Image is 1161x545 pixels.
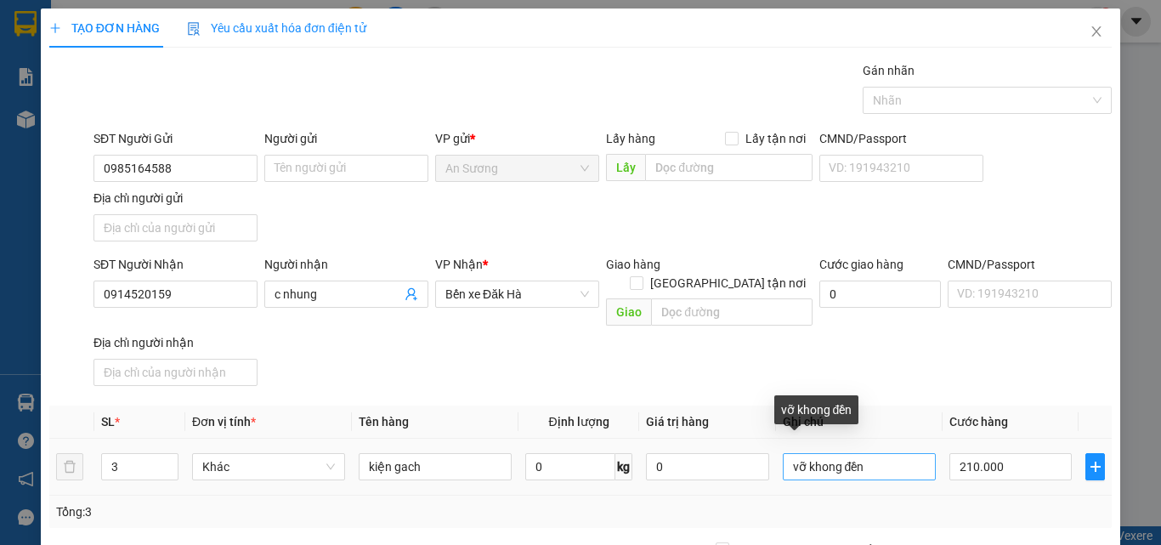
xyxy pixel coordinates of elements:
span: Lấy hàng [606,132,655,145]
button: delete [56,453,83,480]
span: plus [1086,460,1104,474]
span: close [1090,25,1103,38]
span: Nhận: [110,16,151,34]
div: KonTum [110,14,246,35]
div: SĐT Người Gửi [93,129,258,148]
input: Dọc đường [651,298,813,326]
div: [PERSON_NAME] [110,35,246,55]
div: SĐT Người Nhận [93,255,258,274]
div: CMND/Passport [948,255,1112,274]
input: 0 [646,453,768,480]
span: An Sương [445,156,589,181]
span: Tên hàng [359,415,409,429]
label: Cước giao hàng [819,258,903,271]
div: Người gửi [264,129,428,148]
input: Dọc đường [645,154,813,181]
div: An Sương [14,14,99,55]
span: Đơn vị tính [192,415,256,429]
span: TẠO ĐƠN HÀNG [49,21,160,35]
span: Định lượng [548,415,609,429]
span: VP Nhận [435,258,483,271]
span: Lấy tận nơi [739,129,813,148]
button: Close [1073,9,1120,56]
span: Lấy [606,154,645,181]
div: Tổng: 3 [56,502,450,521]
span: Giao [606,298,651,326]
div: CMND/Passport [819,129,983,148]
button: plus [1085,453,1105,480]
span: user-add [405,287,418,301]
div: 0974227122 [110,55,246,79]
input: Địa chỉ của người gửi [93,214,258,241]
span: [GEOGRAPHIC_DATA] tận nơi [643,274,813,292]
span: Cước hàng [949,415,1008,429]
input: Cước giao hàng [819,281,941,308]
input: Ghi Chú [783,453,936,480]
label: Gán nhãn [863,64,915,77]
input: Địa chỉ của người nhận [93,359,258,386]
th: Ghi chú [776,406,943,439]
img: icon [187,22,201,36]
span: Giá trị hàng [646,415,709,429]
input: VD: Bàn, Ghế [359,453,512,480]
div: Tên hàng: thùng sơn ( : 2 ) [14,123,246,166]
div: 80.000 [108,89,248,113]
div: Địa chỉ người gửi [93,189,258,207]
div: Người nhận [264,255,428,274]
span: Yêu cầu xuất hóa đơn điện tử [187,21,366,35]
span: Giao hàng [606,258,660,271]
span: Khác [202,454,335,480]
span: Bến xe Đăk Hà [445,281,589,307]
div: vỡ khong đền [774,395,859,424]
div: VP gửi [435,129,599,148]
div: Địa chỉ người nhận [93,333,258,352]
span: plus [49,22,61,34]
span: kg [615,453,632,480]
span: CC : [108,94,132,111]
span: SL [101,415,115,429]
span: Gửi: [14,16,41,34]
